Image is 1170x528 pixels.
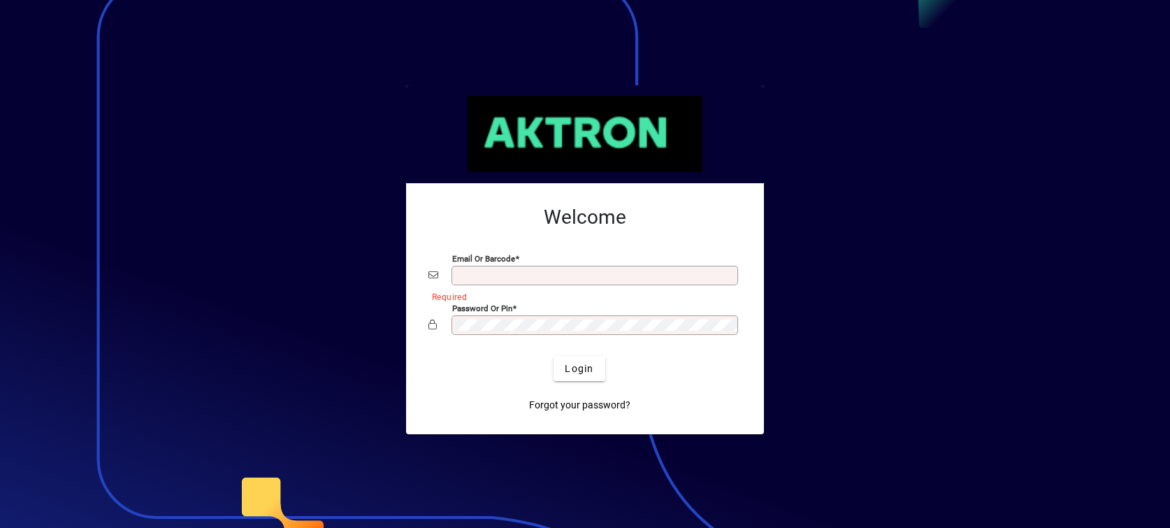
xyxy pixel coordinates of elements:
h2: Welcome [428,206,742,229]
button: Login [554,356,605,381]
span: Forgot your password? [529,398,630,413]
mat-label: Email or Barcode [452,254,515,264]
a: Forgot your password? [523,392,636,418]
mat-label: Password or Pin [452,304,512,313]
span: Login [565,362,593,376]
mat-error: Required [432,289,730,304]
